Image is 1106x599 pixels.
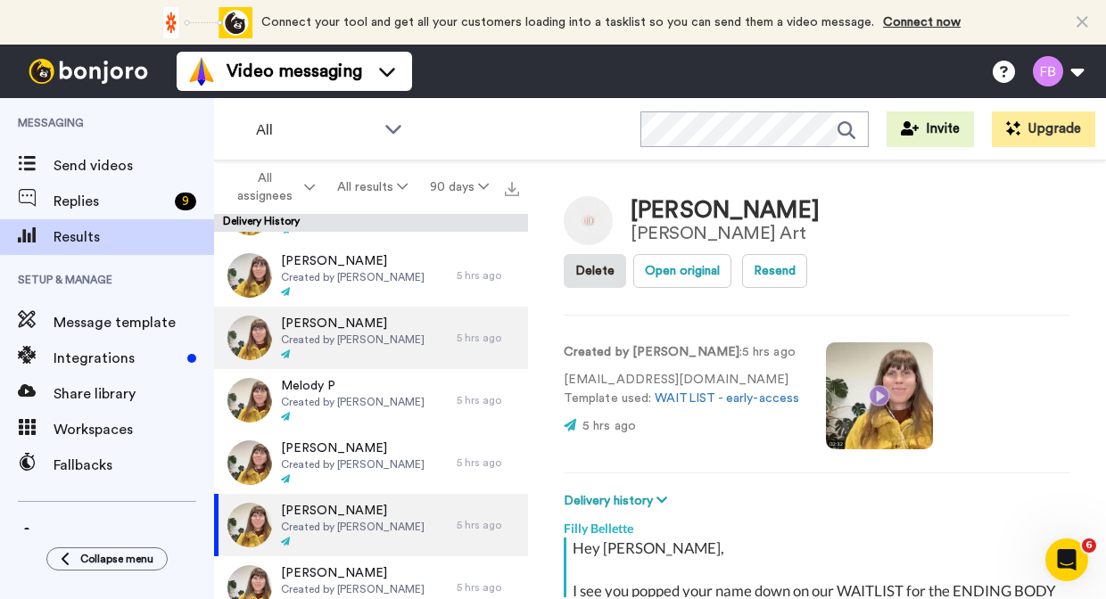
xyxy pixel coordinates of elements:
button: Invite [887,111,974,147]
span: Send videos [54,155,214,176]
span: [PERSON_NAME] [281,439,425,457]
span: [PERSON_NAME] [281,252,425,270]
a: [PERSON_NAME]Created by [PERSON_NAME]5 hrs ago [214,244,528,307]
div: [PERSON_NAME] Art [631,224,820,243]
a: Melody PCreated by [PERSON_NAME]5 hrs ago [214,369,528,431]
a: WAITLIST - early-access [655,392,799,405]
button: 90 days [418,171,499,203]
img: bj-logo-header-white.svg [21,59,155,84]
span: Created by [PERSON_NAME] [281,457,425,472]
span: Created by [PERSON_NAME] [281,332,425,347]
a: Connect now [883,16,961,29]
span: Settings [54,527,214,548]
button: Collapse menu [46,547,168,570]
span: [PERSON_NAME] [281,564,425,582]
div: 5 hrs ago [457,455,519,470]
span: Fallbacks [54,455,214,476]
span: 6 [1082,538,1096,553]
span: Results [54,226,214,248]
span: Video messaging [227,59,362,84]
div: 5 hrs ago [457,268,519,283]
span: Created by [PERSON_NAME] [281,520,425,534]
iframe: Intercom live chat [1045,538,1088,581]
span: 5 hrs ago [582,420,636,432]
span: Created by [PERSON_NAME] [281,395,425,409]
button: Delete [564,254,626,288]
div: 5 hrs ago [457,393,519,407]
div: [PERSON_NAME] [631,198,820,224]
span: [PERSON_NAME] [281,315,425,332]
div: 5 hrs ago [457,331,519,345]
span: Share library [54,383,214,405]
button: Upgrade [992,111,1095,147]
strong: Created by [PERSON_NAME] [564,346,739,358]
button: All assignees [218,162,326,212]
img: fccbfb5c-6478-4ac6-baf2-d25d905b0dc3-thumb.jpg [227,378,272,423]
span: Connect your tool and get all your customers loading into a tasklist so you can send them a video... [261,16,874,29]
span: Collapse menu [80,552,153,566]
img: 4e32a7cf-5ce6-49a9-9ad5-395c3ceffb8c-thumb.jpg [227,440,272,485]
button: Delivery history [564,491,673,511]
img: 9efa96e0-20af-4ef0-86d6-c229702791f4-thumb.jpg [227,253,272,298]
p: : 5 hrs ago [564,343,799,362]
button: All results [326,171,419,203]
img: export.svg [505,182,519,196]
a: [PERSON_NAME]Created by [PERSON_NAME]5 hrs ago [214,307,528,369]
img: vm-color.svg [187,57,216,86]
span: All [256,119,376,141]
button: Open original [633,254,731,288]
span: Message template [54,312,214,333]
button: Resend [742,254,807,288]
img: f7431665-1d74-47cd-8b10-29934896ebe0-thumb.jpg [227,503,272,547]
img: Image of Ben Peters [564,196,613,245]
span: Created by [PERSON_NAME] [281,270,425,284]
span: All assignees [228,169,301,205]
a: [PERSON_NAME]Created by [PERSON_NAME]5 hrs ago [214,494,528,556]
span: Created by [PERSON_NAME] [281,582,425,596]
span: Workspaces [54,419,214,440]
div: Delivery History [214,214,528,232]
div: Filly Bellette [564,511,1070,537]
a: [PERSON_NAME]Created by [PERSON_NAME]5 hrs ago [214,431,528,494]
span: [PERSON_NAME] [281,502,425,520]
span: Integrations [54,348,180,369]
span: Melody P [281,377,425,395]
p: [EMAIL_ADDRESS][DOMAIN_NAME] Template used: [564,371,799,408]
div: animation [154,7,252,38]
span: Replies [54,191,168,212]
div: 5 hrs ago [457,518,519,532]
div: 5 hrs ago [457,580,519,595]
div: 9 [175,193,196,210]
button: Export all results that match these filters now. [499,174,524,201]
img: 91a68744-9f83-43dc-9aaa-98d0079b8b22-thumb.jpg [227,316,272,360]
